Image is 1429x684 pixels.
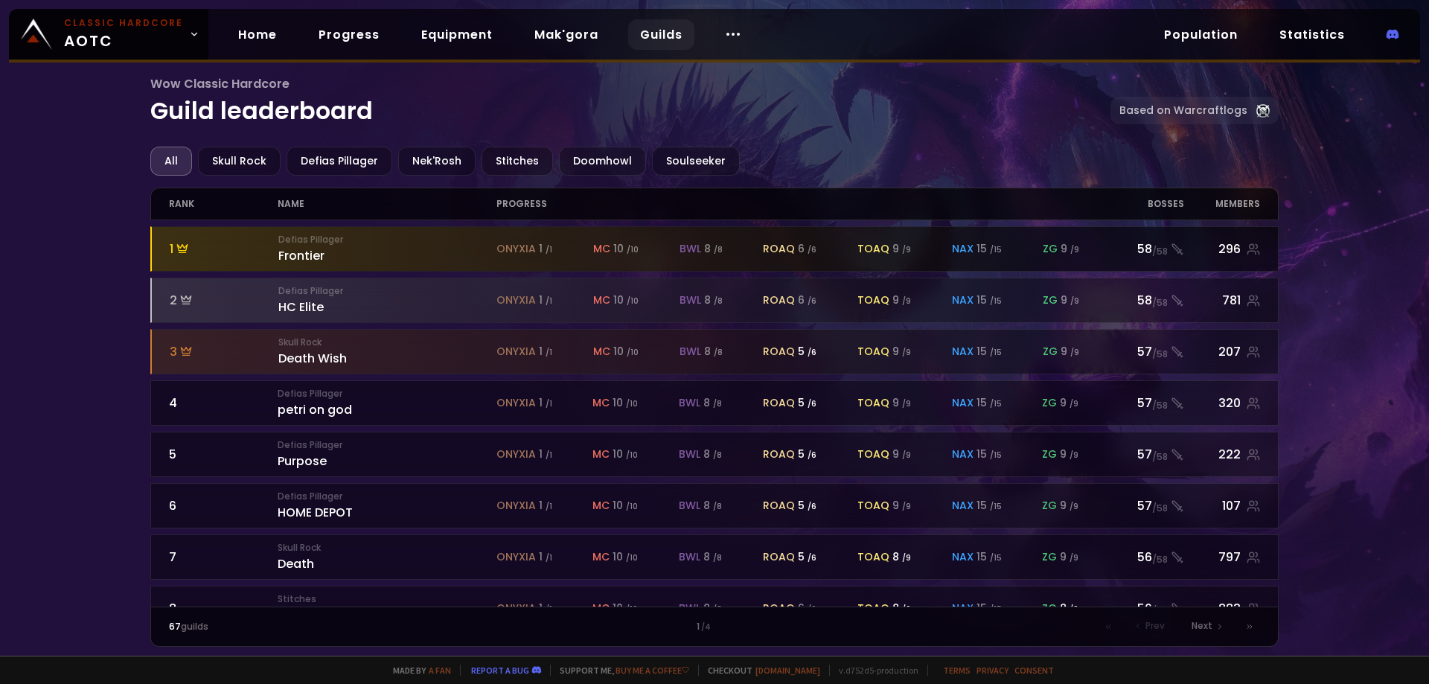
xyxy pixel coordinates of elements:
[704,241,723,257] div: 8
[763,344,795,359] span: roaq
[976,293,1002,308] div: 15
[902,347,911,358] small: / 9
[626,552,638,563] small: / 10
[626,604,638,615] small: / 10
[679,447,700,462] span: bwl
[592,447,610,462] span: mc
[278,541,496,554] small: Skull Rock
[546,347,552,358] small: / 1
[1042,498,1057,514] span: zg
[278,387,496,419] div: petri on god
[496,344,536,359] span: onyxia
[471,665,529,676] a: Report a bug
[1060,549,1078,565] div: 9
[593,293,610,308] span: mc
[798,447,816,462] div: 5
[703,549,722,565] div: 8
[990,552,1002,563] small: / 15
[150,483,1279,528] a: 6Defias PillagerHOME DEPOTonyxia 1 /1mc 10 /10bwl 8 /8roaq 5 /6toaq 9 /9nax 15 /15zg 9 /957/58107
[763,447,795,462] span: roaq
[613,498,638,514] div: 10
[892,447,911,462] div: 9
[1097,240,1184,258] div: 58
[1096,394,1183,412] div: 57
[892,241,911,257] div: 9
[892,549,911,565] div: 8
[857,601,889,616] span: toaq
[1070,450,1078,461] small: / 9
[593,241,610,257] span: mc
[150,432,1279,477] a: 5Defias PillagerPurposeonyxia 1 /1mc 10 /10bwl 8 /8roaq 5 /6toaq 9 /9nax 15 /15zg 9 /957/58222
[798,293,816,308] div: 6
[616,665,689,676] a: Buy me a coffee
[278,188,496,220] div: name
[976,549,1002,565] div: 15
[857,395,889,411] span: toaq
[892,293,911,308] div: 9
[1184,445,1261,464] div: 222
[592,498,610,514] span: mc
[627,295,639,307] small: / 10
[1152,348,1168,361] small: / 58
[808,244,816,255] small: / 6
[539,344,552,359] div: 1
[169,445,278,464] div: 5
[798,241,816,257] div: 6
[808,295,816,307] small: / 6
[1070,604,1078,615] small: / 9
[1152,245,1168,258] small: / 58
[1152,399,1168,412] small: / 58
[628,19,694,50] a: Guilds
[902,501,911,512] small: / 9
[976,447,1002,462] div: 15
[626,501,638,512] small: / 10
[952,293,974,308] span: nax
[539,395,552,411] div: 1
[169,620,181,633] span: 67
[613,549,638,565] div: 10
[278,387,496,400] small: Defias Pillager
[546,398,552,409] small: / 1
[892,344,911,359] div: 9
[1152,296,1168,310] small: / 58
[1042,601,1057,616] span: zg
[496,395,536,411] span: onyxia
[150,380,1279,426] a: 4Defias Pillagerpetri on godonyxia 1 /1mc 10 /10bwl 8 /8roaq 5 /6toaq 9 /9nax 15 /15zg 9 /957/58320
[169,188,278,220] div: rank
[976,665,1008,676] a: Privacy
[679,395,700,411] span: bwl
[763,241,795,257] span: roaq
[1042,549,1057,565] span: zg
[990,604,1002,615] small: / 15
[169,394,278,412] div: 4
[496,601,536,616] span: onyxia
[808,604,816,615] small: / 6
[539,601,552,616] div: 1
[546,604,552,615] small: / 1
[1110,97,1279,124] a: Based on Warcraftlogs
[1184,240,1261,258] div: 296
[698,665,820,676] span: Checkout
[198,147,281,176] div: Skull Rock
[546,244,552,255] small: / 1
[278,336,496,368] div: Death Wish
[1070,552,1078,563] small: / 9
[627,347,639,358] small: / 10
[278,592,496,606] small: Stitches
[763,395,795,411] span: roaq
[170,291,279,310] div: 2
[496,549,536,565] span: onyxia
[1070,347,1079,358] small: / 9
[713,604,722,615] small: / 8
[1042,447,1057,462] span: zg
[429,665,451,676] a: a fan
[798,395,816,411] div: 5
[1060,601,1078,616] div: 8
[1070,501,1078,512] small: / 9
[680,241,701,257] span: bwl
[626,450,638,461] small: / 10
[952,447,974,462] span: nax
[763,293,795,308] span: roaq
[150,278,1279,323] a: 2Defias PillagerHC Eliteonyxia 1 /1mc 10 /10bwl 8 /8roaq 6 /6toaq 9 /9nax 15 /15zg 9 /958/58781
[150,586,1279,631] a: 8StitchesSoul of Irononyxia 1 /1mc 10 /10bwl 8 /8roaq 6 /6toaq 8 /9nax 15 /15zg 8 /956/58883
